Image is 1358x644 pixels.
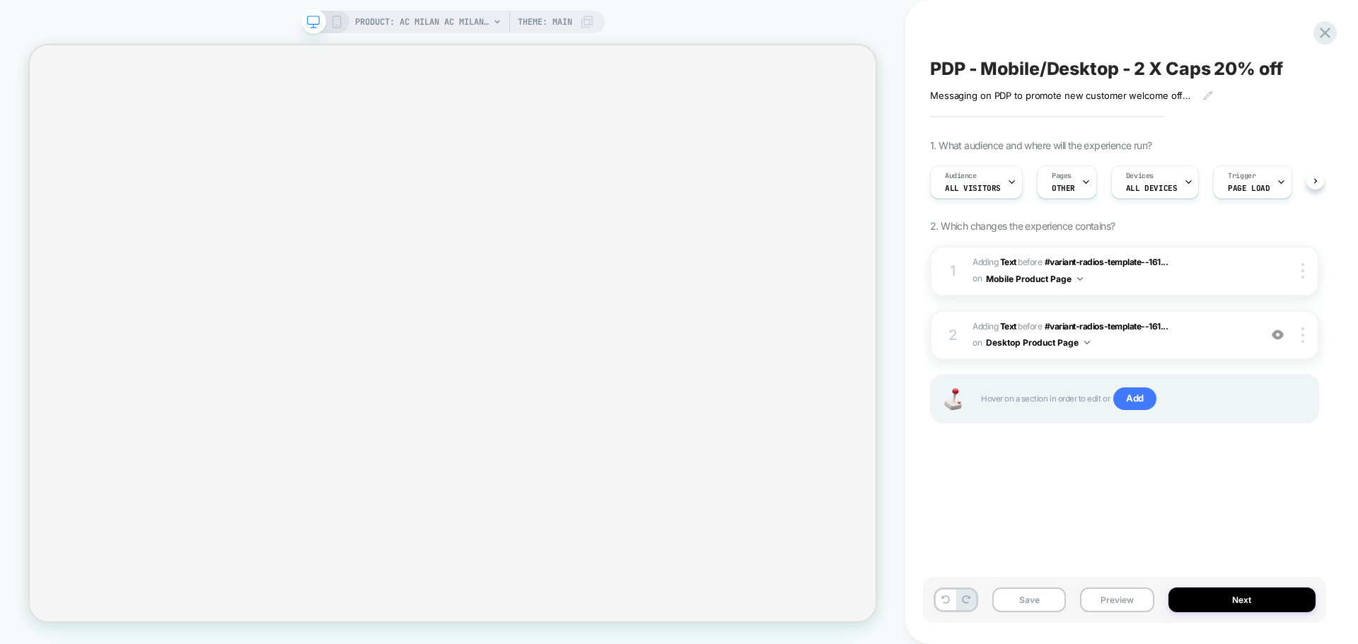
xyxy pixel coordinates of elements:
span: Theme: MAIN [518,11,572,33]
b: Text [1000,257,1016,267]
button: Preview [1080,587,1154,612]
b: Text [1000,321,1016,332]
button: Next [1168,587,1316,612]
span: Adding [973,257,1016,267]
div: 1 [946,258,960,283]
img: down arrow [1077,277,1083,281]
span: #variant-radios-template--161... [1045,321,1168,332]
img: Joystick [939,388,967,410]
span: Pages [1052,171,1072,181]
span: PRODUCT: AC Milan AC Milan Black Sport Knit Beanie Hat [60684690] [355,11,489,33]
img: down arrow [1084,341,1090,344]
span: 1. What audience and where will the experience run? [930,139,1151,151]
span: PDP - Mobile/Desktop - 2 X Caps 20% off [930,58,1283,79]
span: Audience [945,171,977,181]
span: on [973,335,982,351]
img: close [1301,263,1304,279]
span: Trigger [1228,171,1255,181]
span: #variant-radios-template--161... [1045,257,1168,267]
span: BEFORE [1018,257,1042,267]
img: crossed eye [1272,329,1284,341]
span: All Visitors [945,183,1001,193]
span: OTHER [1052,183,1075,193]
img: close [1301,327,1304,343]
span: Add [1113,387,1156,410]
button: Save [992,587,1066,612]
button: Mobile Product Page [986,270,1083,288]
span: Messaging on PDP to promote new customer welcome offer, this only shows to users who have not pur... [930,90,1192,101]
button: Desktop Product Page [986,334,1090,351]
span: BEFORE [1018,321,1042,332]
span: ALL DEVICES [1126,183,1177,193]
span: Page Load [1228,183,1270,193]
div: 2 [946,322,960,348]
span: 2. Which changes the experience contains? [930,220,1115,232]
span: on [973,271,982,286]
span: Adding [973,321,1016,332]
span: Devices [1126,171,1154,181]
span: Hover on a section in order to edit or [981,387,1304,410]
